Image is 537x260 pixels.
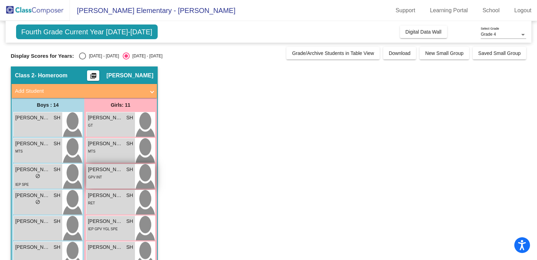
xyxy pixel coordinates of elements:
[400,26,447,38] button: Digital Data Wall
[88,114,123,121] span: [PERSON_NAME]
[383,47,416,59] button: Download
[15,218,50,225] span: [PERSON_NAME]
[88,124,93,127] span: GT
[35,199,40,204] span: do_not_disturb_alt
[88,149,95,153] span: MTS
[15,244,50,251] span: [PERSON_NAME]
[53,192,60,199] span: SH
[88,192,123,199] span: [PERSON_NAME]
[88,218,123,225] span: [PERSON_NAME]
[406,29,442,35] span: Digital Data Wall
[53,218,60,225] span: SH
[425,50,464,56] span: New Small Group
[15,87,145,95] mat-panel-title: Add Student
[53,114,60,121] span: SH
[473,47,526,59] button: Saved Small Group
[389,50,410,56] span: Download
[53,140,60,147] span: SH
[70,5,235,16] span: [PERSON_NAME] Elementary - [PERSON_NAME]
[88,201,95,205] span: RET
[89,72,98,82] mat-icon: picture_as_pdf
[84,98,157,112] div: Girls: 11
[126,140,133,147] span: SH
[15,183,29,187] span: IEP SPE
[12,98,84,112] div: Boys : 14
[88,140,123,147] span: [PERSON_NAME]
[15,192,50,199] span: [PERSON_NAME]
[86,53,119,59] div: [DATE] - [DATE]
[88,175,102,179] span: GPV INT
[481,32,496,37] span: Grade 4
[477,5,505,16] a: School
[126,244,133,251] span: SH
[16,24,158,39] span: Fourth Grade Current Year [DATE]-[DATE]
[478,50,521,56] span: Saved Small Group
[79,52,162,59] mat-radio-group: Select an option
[87,70,99,81] button: Print Students Details
[53,244,60,251] span: SH
[15,149,23,153] span: MTS
[35,72,67,79] span: - Homeroom
[12,84,157,98] mat-expansion-panel-header: Add Student
[420,47,469,59] button: New Small Group
[15,166,50,173] span: [PERSON_NAME]
[53,166,60,173] span: SH
[35,174,40,178] span: do_not_disturb_alt
[292,50,374,56] span: Grade/Archive Students in Table View
[15,140,50,147] span: [PERSON_NAME]
[15,114,50,121] span: [PERSON_NAME]
[424,5,474,16] a: Learning Portal
[130,53,163,59] div: [DATE] - [DATE]
[126,218,133,225] span: SH
[15,72,35,79] span: Class 2
[106,72,153,79] span: [PERSON_NAME]
[126,114,133,121] span: SH
[509,5,537,16] a: Logout
[390,5,421,16] a: Support
[286,47,380,59] button: Grade/Archive Students in Table View
[126,166,133,173] span: SH
[11,53,74,59] span: Display Scores for Years:
[88,166,123,173] span: [PERSON_NAME]
[88,227,118,231] span: IEP GPV YGL SPE
[88,244,123,251] span: [PERSON_NAME]
[126,192,133,199] span: SH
